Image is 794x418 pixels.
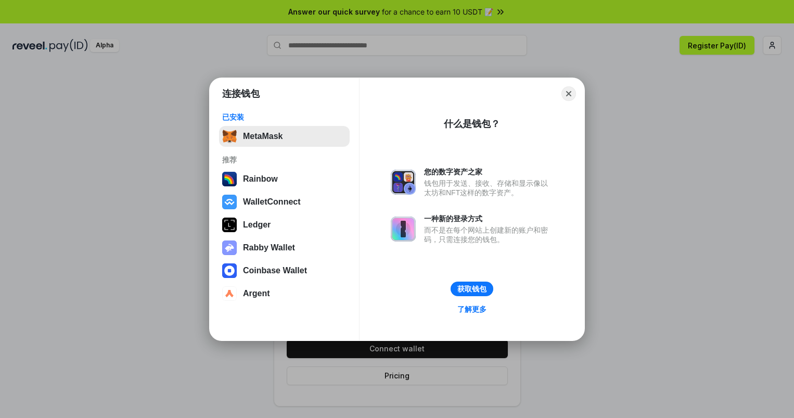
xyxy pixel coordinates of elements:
button: Argent [219,283,350,304]
div: 一种新的登录方式 [424,214,553,223]
img: svg+xml,%3Csvg%20width%3D%22120%22%20height%3D%22120%22%20viewBox%3D%220%200%20120%20120%22%20fil... [222,172,237,186]
div: MetaMask [243,132,283,141]
div: 已安装 [222,112,347,122]
div: Ledger [243,220,271,230]
div: 推荐 [222,155,347,164]
div: WalletConnect [243,197,301,207]
div: Rabby Wallet [243,243,295,252]
img: svg+xml,%3Csvg%20xmlns%3D%22http%3A%2F%2Fwww.w3.org%2F2000%2Fsvg%22%20width%3D%2228%22%20height%3... [222,218,237,232]
button: 获取钱包 [451,282,493,296]
button: MetaMask [219,126,350,147]
img: svg+xml,%3Csvg%20xmlns%3D%22http%3A%2F%2Fwww.w3.org%2F2000%2Fsvg%22%20fill%3D%22none%22%20viewBox... [222,240,237,255]
button: Close [561,86,576,101]
button: WalletConnect [219,192,350,212]
div: Coinbase Wallet [243,266,307,275]
img: svg+xml,%3Csvg%20width%3D%2228%22%20height%3D%2228%22%20viewBox%3D%220%200%2028%2028%22%20fill%3D... [222,263,237,278]
img: svg+xml,%3Csvg%20xmlns%3D%22http%3A%2F%2Fwww.w3.org%2F2000%2Fsvg%22%20fill%3D%22none%22%20viewBox... [391,170,416,195]
img: svg+xml,%3Csvg%20width%3D%2228%22%20height%3D%2228%22%20viewBox%3D%220%200%2028%2028%22%20fill%3D... [222,195,237,209]
img: svg+xml,%3Csvg%20xmlns%3D%22http%3A%2F%2Fwww.w3.org%2F2000%2Fsvg%22%20fill%3D%22none%22%20viewBox... [391,217,416,242]
div: 获取钱包 [457,284,486,294]
div: Argent [243,289,270,298]
button: Rabby Wallet [219,237,350,258]
div: 而不是在每个网站上创建新的账户和密码，只需连接您的钱包。 [424,225,553,244]
div: 您的数字资产之家 [424,167,553,176]
h1: 连接钱包 [222,87,260,100]
a: 了解更多 [451,302,493,316]
img: svg+xml,%3Csvg%20fill%3D%22none%22%20height%3D%2233%22%20viewBox%3D%220%200%2035%2033%22%20width%... [222,129,237,144]
button: Coinbase Wallet [219,260,350,281]
button: Ledger [219,214,350,235]
img: svg+xml,%3Csvg%20width%3D%2228%22%20height%3D%2228%22%20viewBox%3D%220%200%2028%2028%22%20fill%3D... [222,286,237,301]
div: 了解更多 [457,305,486,314]
div: 钱包用于发送、接收、存储和显示像以太坊和NFT这样的数字资产。 [424,179,553,197]
div: 什么是钱包？ [444,118,500,130]
div: Rainbow [243,174,278,184]
button: Rainbow [219,169,350,189]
